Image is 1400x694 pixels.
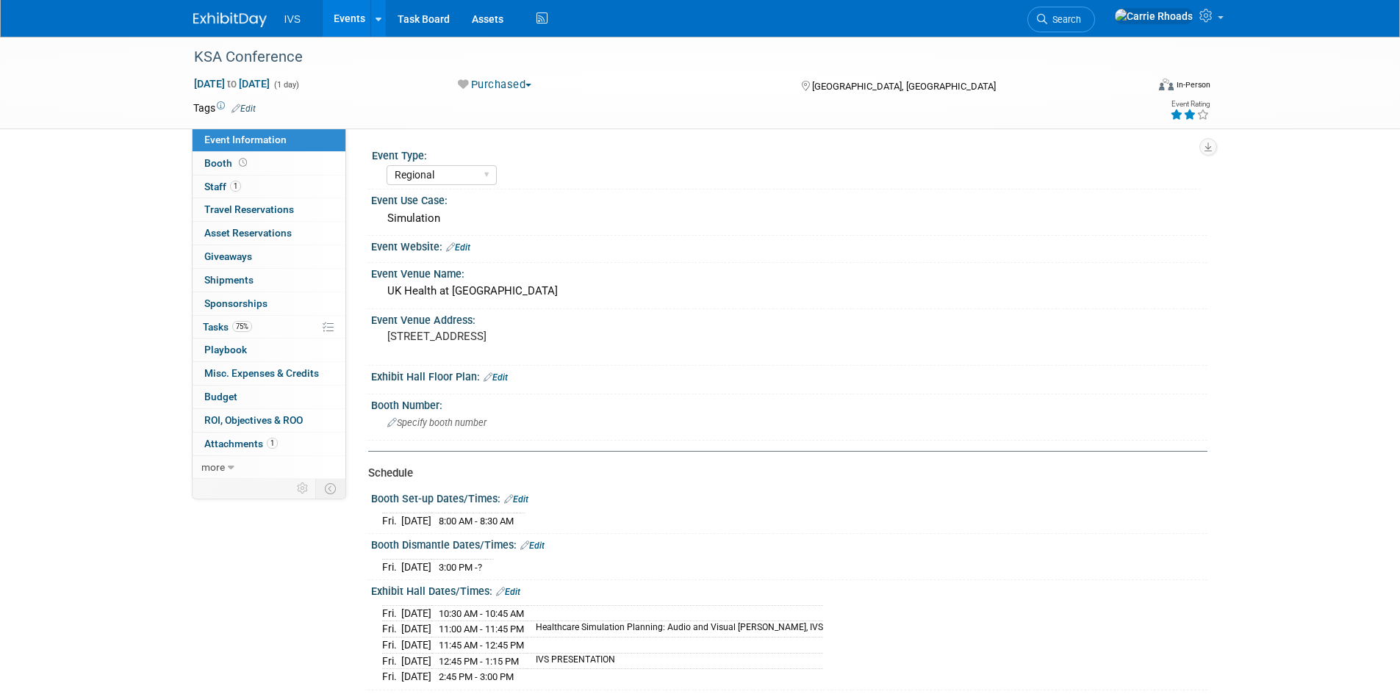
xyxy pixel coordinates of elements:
[236,157,250,168] span: Booth not reserved yet
[204,391,237,402] span: Budget
[204,134,287,145] span: Event Information
[446,242,470,253] a: Edit
[193,77,270,90] span: [DATE] [DATE]
[193,433,345,455] a: Attachments1
[382,637,401,654] td: Fri.
[273,80,299,90] span: (1 day)
[484,372,508,383] a: Edit
[193,101,256,115] td: Tags
[193,245,345,268] a: Giveaways
[368,466,1196,481] div: Schedule
[439,671,514,682] span: 2:45 PM - 3:00 PM
[401,653,431,669] td: [DATE]
[387,330,703,343] pre: [STREET_ADDRESS]
[193,269,345,292] a: Shipments
[231,104,256,114] a: Edit
[201,461,225,473] span: more
[204,157,250,169] span: Booth
[189,44,1124,71] div: KSA Conference
[204,414,303,426] span: ROI, Objectives & ROO
[439,516,514,527] span: 8:00 AM - 8:30 AM
[1060,76,1211,98] div: Event Format
[382,513,401,528] td: Fri.
[401,669,431,684] td: [DATE]
[478,562,482,573] span: ?
[439,608,524,619] span: 10:30 AM - 10:45 AM
[504,494,528,505] a: Edit
[371,309,1207,328] div: Event Venue Address:
[204,297,268,309] span: Sponsorships
[371,236,1207,255] div: Event Website:
[193,129,345,151] a: Event Information
[230,181,241,192] span: 1
[439,656,519,667] span: 12:45 PM - 1:15 PM
[204,367,319,379] span: Misc. Expenses & Credits
[439,640,524,651] span: 11:45 AM - 12:45 PM
[232,321,252,332] span: 75%
[267,438,278,449] span: 1
[372,145,1201,163] div: Event Type:
[371,263,1207,281] div: Event Venue Name:
[193,456,345,479] a: more
[382,621,401,637] td: Fri.
[812,81,996,92] span: [GEOGRAPHIC_DATA], [GEOGRAPHIC_DATA]
[204,227,292,239] span: Asset Reservations
[401,605,431,621] td: [DATE]
[371,534,1207,553] div: Booth Dismantle Dates/Times:
[371,580,1207,599] div: Exhibit Hall Dates/Times:
[204,344,247,355] span: Playbook
[193,292,345,315] a: Sponsorships
[527,653,823,669] td: IVS PRESENTATION
[520,541,545,551] a: Edit
[1159,79,1174,90] img: Format-Inperson.png
[496,587,520,597] a: Edit
[204,438,278,449] span: Attachments
[193,12,267,27] img: ExhibitDay
[203,321,252,333] span: Tasks
[453,77,537,93] button: Purchased
[527,621,823,637] td: Healthcare Simulation Planning: Audio and Visual [PERSON_NAME], IVS
[439,623,524,635] span: 11:00 AM - 11:45 PM
[382,559,401,574] td: Fri.
[193,386,345,408] a: Budget
[193,339,345,361] a: Playbook
[193,152,345,175] a: Booth
[225,78,239,90] span: to
[371,394,1207,413] div: Booth Number:
[284,13,301,25] span: IVS
[1170,101,1210,108] div: Event Rating
[382,653,401,669] td: Fri.
[1114,8,1193,24] img: Carrie Rhoads
[371,366,1207,385] div: Exhibit Hall Floor Plan:
[1176,79,1210,90] div: In-Person
[382,280,1196,303] div: UK Health at [GEOGRAPHIC_DATA]
[193,409,345,432] a: ROI, Objectives & ROO
[290,479,316,498] td: Personalize Event Tab Strip
[193,222,345,245] a: Asset Reservations
[401,513,431,528] td: [DATE]
[193,198,345,221] a: Travel Reservations
[382,605,401,621] td: Fri.
[193,176,345,198] a: Staff1
[193,362,345,385] a: Misc. Expenses & Credits
[1027,7,1095,32] a: Search
[204,274,254,286] span: Shipments
[204,203,294,215] span: Travel Reservations
[401,559,431,574] td: [DATE]
[401,637,431,654] td: [DATE]
[1047,14,1081,25] span: Search
[382,207,1196,230] div: Simulation
[204,181,241,192] span: Staff
[401,621,431,637] td: [DATE]
[382,669,401,684] td: Fri.
[371,189,1207,208] div: Event Use Case:
[387,417,487,428] span: Specify booth number
[204,250,252,262] span: Giveaways
[371,488,1207,507] div: Booth Set-up Dates/Times:
[315,479,345,498] td: Toggle Event Tabs
[439,562,482,573] span: 3:00 PM -
[193,316,345,339] a: Tasks75%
